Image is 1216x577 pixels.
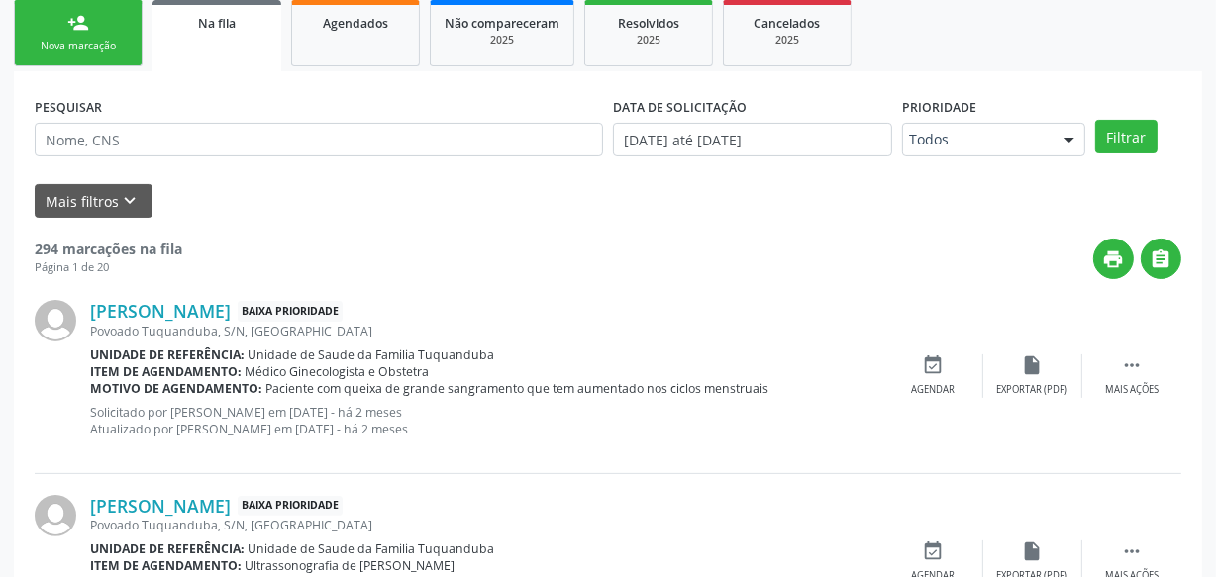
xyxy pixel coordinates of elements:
[1103,248,1125,270] i: print
[90,380,262,397] b: Motivo de agendamento:
[1141,239,1181,279] button: 
[1022,354,1044,376] i: insert_drive_file
[1022,540,1044,562] i: insert_drive_file
[198,15,236,32] span: Na fila
[35,123,603,156] input: Nome, CNS
[238,301,343,322] span: Baixa Prioridade
[249,346,495,363] span: Unidade de Saude da Familia Tuquanduba
[1105,383,1159,397] div: Mais ações
[90,404,884,437] p: Solicitado por [PERSON_NAME] em [DATE] - há 2 meses Atualizado por [PERSON_NAME] em [DATE] - há 2...
[29,39,128,53] div: Nova marcação
[90,323,884,339] div: Povoado Tuquanduba, S/N, [GEOGRAPHIC_DATA]
[90,557,242,574] b: Item de agendamento:
[246,557,456,574] span: Ultrassonografia de [PERSON_NAME]
[90,300,231,322] a: [PERSON_NAME]
[35,300,76,341] img: img
[246,363,430,380] span: Médico Ginecologista e Obstetra
[90,363,242,380] b: Item de agendamento:
[909,130,1045,149] span: Todos
[755,15,821,32] span: Cancelados
[1121,354,1143,376] i: 
[1093,239,1134,279] button: print
[618,15,679,32] span: Resolvidos
[902,92,976,123] label: Prioridade
[923,540,945,562] i: event_available
[323,15,388,32] span: Agendados
[35,92,102,123] label: PESQUISAR
[1151,248,1172,270] i: 
[35,184,152,219] button: Mais filtroskeyboard_arrow_down
[997,383,1068,397] div: Exportar (PDF)
[912,383,956,397] div: Agendar
[445,33,559,48] div: 2025
[67,12,89,34] div: person_add
[1095,120,1158,153] button: Filtrar
[35,240,182,258] strong: 294 marcações na fila
[238,496,343,517] span: Baixa Prioridade
[90,495,231,517] a: [PERSON_NAME]
[90,346,245,363] b: Unidade de referência:
[1121,540,1143,562] i: 
[266,380,769,397] span: Paciente com queixa de grande sangramento que tem aumentado nos ciclos menstruais
[613,123,892,156] input: Selecione um intervalo
[445,15,559,32] span: Não compareceram
[599,33,698,48] div: 2025
[120,190,142,212] i: keyboard_arrow_down
[35,259,182,276] div: Página 1 de 20
[90,540,245,557] b: Unidade de referência:
[613,92,747,123] label: DATA DE SOLICITAÇÃO
[923,354,945,376] i: event_available
[249,540,495,557] span: Unidade de Saude da Familia Tuquanduba
[35,495,76,536] img: img
[90,517,884,533] div: Povoado Tuquanduba, S/N, [GEOGRAPHIC_DATA]
[738,33,837,48] div: 2025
